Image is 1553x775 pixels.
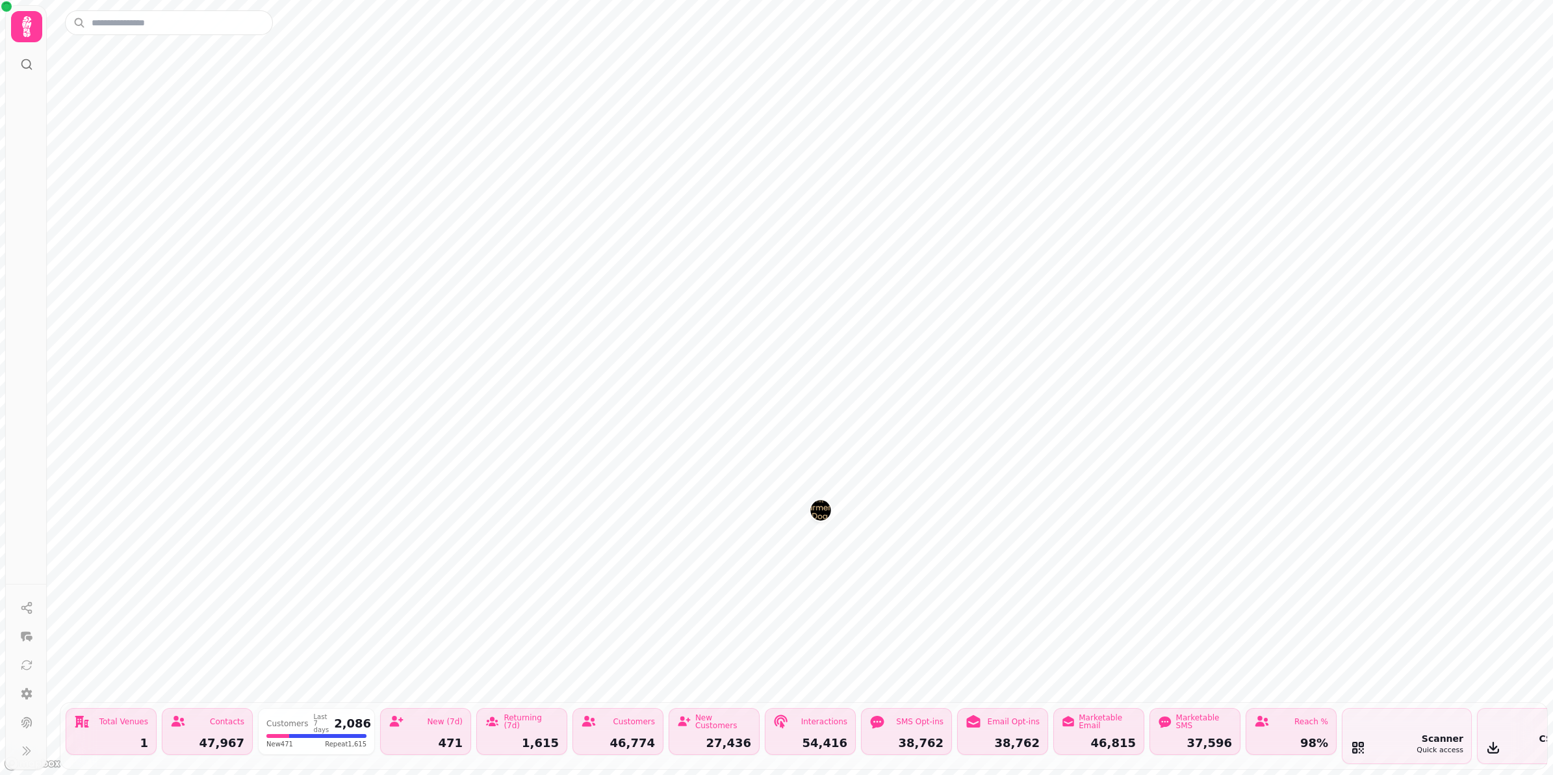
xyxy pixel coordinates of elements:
[966,737,1040,749] div: 38,762
[1294,718,1328,726] div: Reach %
[334,718,371,729] div: 2,086
[896,718,943,726] div: SMS Opt-ins
[325,739,366,749] span: Repeat 1,615
[4,756,61,771] a: Mapbox logo
[1176,714,1232,729] div: Marketable SMS
[74,737,148,749] div: 1
[1079,714,1136,729] div: Marketable Email
[210,718,244,726] div: Contacts
[1158,737,1232,749] div: 37,596
[266,739,293,749] span: New 471
[427,718,463,726] div: New (7d)
[695,714,751,729] div: New Customers
[170,737,244,749] div: 47,967
[581,737,655,749] div: 46,774
[801,718,847,726] div: Interactions
[613,718,655,726] div: Customers
[1417,732,1463,745] div: Scanner
[1062,737,1136,749] div: 46,815
[1342,708,1472,764] button: ScannerQuick access
[485,737,559,749] div: 1,615
[810,500,831,521] button: The Farmers Dog
[266,720,309,728] div: Customers
[773,737,847,749] div: 54,416
[810,500,831,525] div: Map marker
[314,714,329,733] div: Last 7 days
[504,714,559,729] div: Returning (7d)
[1417,745,1463,756] div: Quick access
[677,737,751,749] div: 27,436
[389,737,463,749] div: 471
[869,737,943,749] div: 38,762
[988,718,1040,726] div: Email Opt-ins
[1254,737,1328,749] div: 98%
[99,718,148,726] div: Total Venues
